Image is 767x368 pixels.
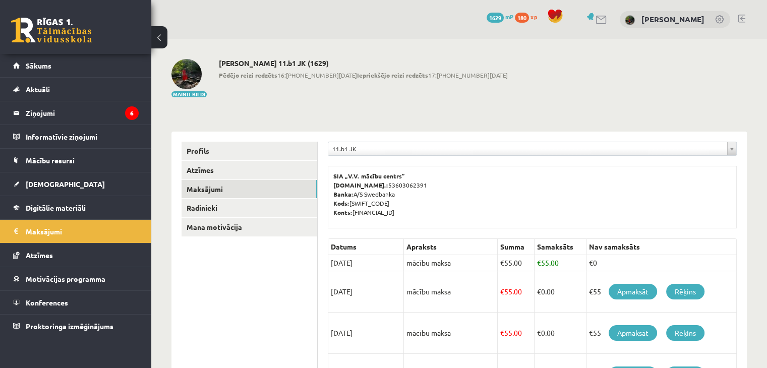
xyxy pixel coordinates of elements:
a: Ziņojumi6 [13,101,139,125]
button: Mainīt bildi [171,91,207,97]
a: Aktuāli [13,78,139,101]
a: Mācību resursi [13,149,139,172]
td: 55.00 [498,255,535,271]
b: Iepriekšējo reizi redzēts [357,71,428,79]
b: [DOMAIN_NAME].: [333,181,388,189]
td: 55.00 [498,313,535,354]
a: Informatīvie ziņojumi [13,125,139,148]
td: mācību maksa [404,271,498,313]
span: Digitālie materiāli [26,203,86,212]
td: €55 [586,271,737,313]
a: Radinieki [182,199,317,217]
b: Banka: [333,190,353,198]
a: Atzīmes [13,243,139,267]
a: Motivācijas programma [13,267,139,290]
span: Proktoringa izmēģinājums [26,322,113,331]
td: 55.00 [535,255,586,271]
a: Konferences [13,291,139,314]
b: Konts: [333,208,352,216]
p: 53603062391 A/S Swedbanka [SWIFT_CODE] [FINANCIAL_ID] [333,171,731,217]
img: Elīna Bačka [625,15,635,25]
a: Sākums [13,54,139,77]
th: Summa [498,239,535,255]
a: Maksājumi [13,220,139,243]
a: Atzīmes [182,161,317,179]
a: [PERSON_NAME] [641,14,704,24]
td: 55.00 [498,271,535,313]
td: mācību maksa [404,313,498,354]
span: 180 [515,13,529,23]
td: €55 [586,313,737,354]
a: 11.b1 JK [328,142,736,155]
span: Konferences [26,298,68,307]
span: Atzīmes [26,251,53,260]
img: Elīna Bačka [171,59,202,89]
span: Aktuāli [26,85,50,94]
th: Nav samaksāts [586,239,737,255]
span: Motivācijas programma [26,274,105,283]
th: Samaksāts [535,239,586,255]
th: Apraksts [404,239,498,255]
span: Sākums [26,61,51,70]
a: Profils [182,142,317,160]
th: Datums [328,239,404,255]
a: 180 xp [515,13,542,21]
td: 0.00 [535,313,586,354]
i: 6 [125,106,139,120]
span: 1629 [487,13,504,23]
span: € [537,258,541,267]
td: €0 [586,255,737,271]
a: Apmaksāt [609,325,657,341]
td: [DATE] [328,271,404,313]
a: Maksājumi [182,180,317,199]
span: € [537,287,541,296]
span: xp [530,13,537,21]
span: 11.b1 JK [332,142,723,155]
span: mP [505,13,513,21]
span: [DEMOGRAPHIC_DATA] [26,179,105,189]
span: € [500,328,504,337]
legend: Maksājumi [26,220,139,243]
a: Mana motivācija [182,218,317,236]
a: Apmaksāt [609,284,657,299]
a: Digitālie materiāli [13,196,139,219]
td: [DATE] [328,313,404,354]
legend: Informatīvie ziņojumi [26,125,139,148]
td: [DATE] [328,255,404,271]
a: Rēķins [666,325,704,341]
td: 0.00 [535,271,586,313]
a: 1629 mP [487,13,513,21]
a: Rīgas 1. Tālmācības vidusskola [11,18,92,43]
a: Rēķins [666,284,704,299]
b: Pēdējo reizi redzēts [219,71,277,79]
h2: [PERSON_NAME] 11.b1 JK (1629) [219,59,508,68]
td: mācību maksa [404,255,498,271]
span: 16:[PHONE_NUMBER][DATE] 17:[PHONE_NUMBER][DATE] [219,71,508,80]
a: Proktoringa izmēģinājums [13,315,139,338]
span: € [537,328,541,337]
span: € [500,258,504,267]
span: € [500,287,504,296]
span: Mācību resursi [26,156,75,165]
a: [DEMOGRAPHIC_DATA] [13,172,139,196]
b: SIA „V.V. mācību centrs” [333,172,405,180]
b: Kods: [333,199,349,207]
legend: Ziņojumi [26,101,139,125]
